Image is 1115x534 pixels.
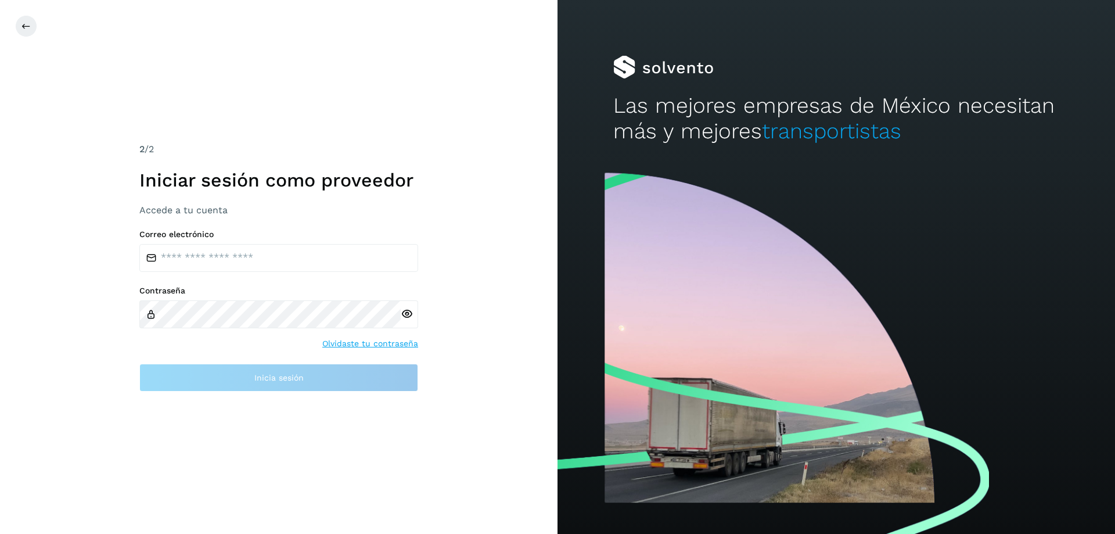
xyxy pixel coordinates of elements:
[762,119,901,144] span: transportistas
[139,230,418,239] label: Correo electrónico
[139,286,418,296] label: Contraseña
[254,374,304,382] span: Inicia sesión
[139,144,145,155] span: 2
[139,364,418,392] button: Inicia sesión
[139,142,418,156] div: /2
[322,338,418,350] a: Olvidaste tu contraseña
[139,205,418,216] h3: Accede a tu cuenta
[613,93,1059,145] h2: Las mejores empresas de México necesitan más y mejores
[139,169,418,191] h1: Iniciar sesión como proveedor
